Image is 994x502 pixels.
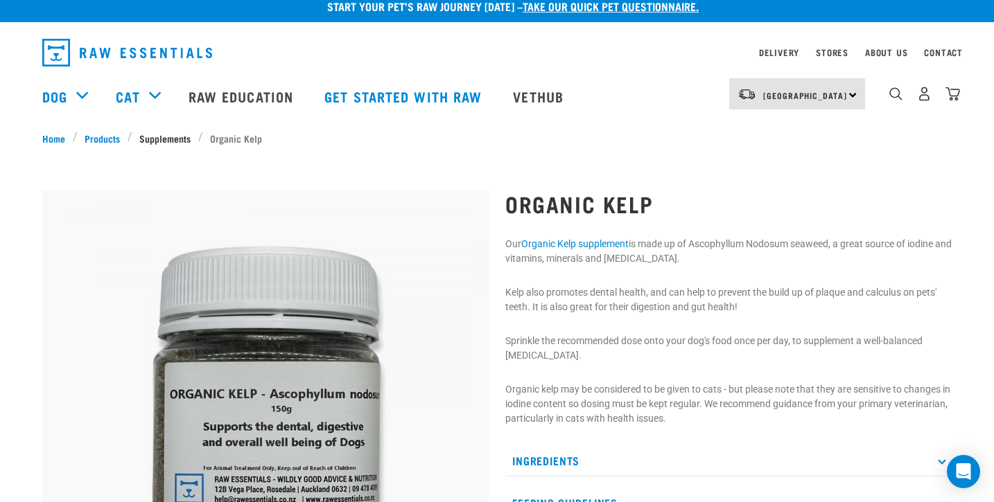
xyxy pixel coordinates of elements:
[499,69,581,124] a: Vethub
[759,50,799,55] a: Delivery
[42,131,952,145] nav: breadcrumbs
[505,237,952,266] p: Our is made up of Ascophyllum Nodosum seaweed, a great source of iodine and vitamins, minerals an...
[505,382,952,426] p: Organic kelp may be considered to be given to cats - but please note that they are sensitive to c...
[42,86,67,107] a: Dog
[505,191,952,216] h1: Organic Kelp
[132,131,198,145] a: Supplements
[865,50,907,55] a: About Us
[505,445,952,476] p: Ingredients
[763,93,847,98] span: [GEOGRAPHIC_DATA]
[311,69,499,124] a: Get started with Raw
[945,87,960,101] img: home-icon@2x.png
[78,131,128,145] a: Products
[31,33,963,72] nav: dropdown navigation
[521,238,629,249] a: Organic Kelp supplement
[523,3,699,9] a: take our quick pet questionnaire.
[505,334,952,363] p: Sprinkle the recommended dose onto your dog's food once per day, to supplement a well-balanced [M...
[889,87,903,100] img: home-icon-1@2x.png
[116,86,139,107] a: Cat
[738,88,756,100] img: van-moving.png
[816,50,848,55] a: Stores
[917,87,932,101] img: user.png
[175,69,311,124] a: Raw Education
[42,39,212,66] img: Raw Essentials Logo
[505,285,952,314] p: Kelp also promotes dental health, and can help to prevent the build up of plaque and calculus on ...
[947,455,980,488] div: Open Intercom Messenger
[42,131,73,145] a: Home
[924,50,963,55] a: Contact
